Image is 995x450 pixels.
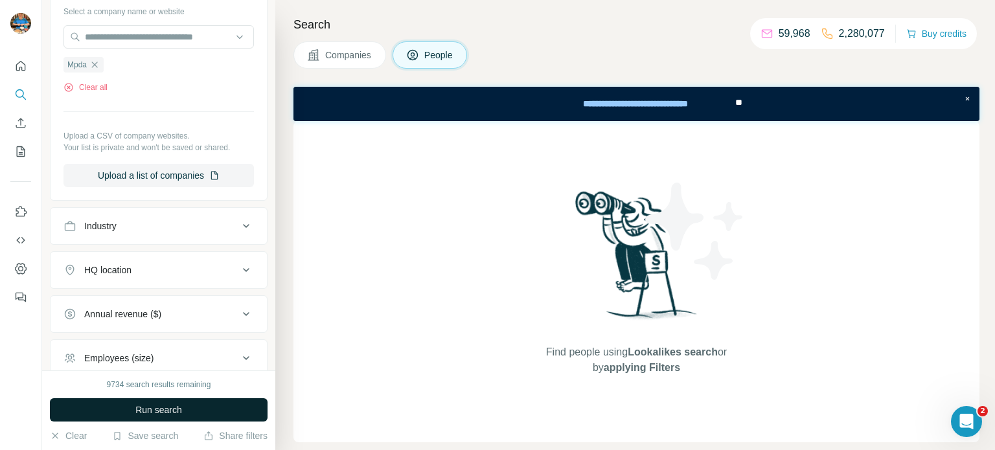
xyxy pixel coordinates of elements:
[10,286,31,309] button: Feedback
[325,49,372,62] span: Companies
[51,343,267,374] button: Employees (size)
[50,429,87,442] button: Clear
[50,398,268,422] button: Run search
[839,26,885,41] p: 2,280,077
[978,406,988,416] span: 2
[63,1,254,17] div: Select a company name or website
[424,49,454,62] span: People
[67,59,87,71] span: Mpda
[293,87,979,121] iframe: Banner
[63,142,254,153] p: Your list is private and won't be saved or shared.
[112,429,178,442] button: Save search
[10,257,31,280] button: Dashboard
[10,200,31,223] button: Use Surfe on LinkedIn
[63,164,254,187] button: Upload a list of companies
[10,229,31,252] button: Use Surfe API
[10,111,31,135] button: Enrich CSV
[51,254,267,286] button: HQ location
[107,379,211,390] div: 9734 search results remaining
[51,298,267,330] button: Annual revenue ($)
[84,352,154,365] div: Employees (size)
[569,188,704,332] img: Surfe Illustration - Woman searching with binoculars
[10,83,31,106] button: Search
[637,173,753,289] img: Surfe Illustration - Stars
[203,429,268,442] button: Share filters
[84,308,161,321] div: Annual revenue ($)
[84,219,117,232] div: Industry
[779,26,810,41] p: 59,968
[10,140,31,163] button: My lists
[135,403,182,416] span: Run search
[10,54,31,78] button: Quick start
[63,82,108,93] button: Clear all
[293,16,979,34] h4: Search
[532,344,740,376] span: Find people using or by
[628,346,718,357] span: Lookalikes search
[63,130,254,142] p: Upload a CSV of company websites.
[604,362,680,373] span: applying Filters
[906,25,966,43] button: Buy credits
[10,13,31,34] img: Avatar
[951,406,982,437] iframe: Intercom live chat
[51,210,267,242] button: Industry
[84,264,132,276] div: HQ location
